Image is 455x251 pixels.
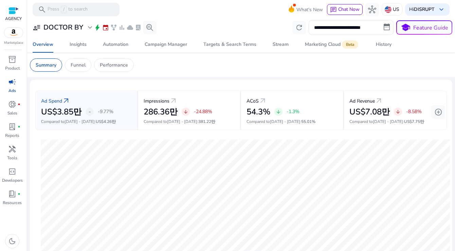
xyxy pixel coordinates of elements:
[330,6,337,13] span: chat
[61,6,67,13] span: /
[70,42,87,47] div: Insights
[65,119,95,124] span: [DATE] - [DATE]
[259,97,267,105] a: arrow_outward
[406,109,422,114] p: -8.58%
[5,65,20,71] p: Product
[301,119,315,124] span: 55.01%
[7,155,17,161] p: Tools
[338,6,360,13] span: Chat Now
[103,42,128,47] div: Automation
[2,177,23,183] p: Developers
[36,61,56,69] p: Summary
[373,119,403,124] span: [DATE] - [DATE]
[349,107,390,117] h2: US$7.08만
[144,107,178,117] h2: 286.36만
[18,193,20,195] span: fiber_manual_record
[8,123,16,131] span: lab_profile
[375,97,383,105] a: arrow_outward
[287,109,299,114] p: -1.3%
[8,55,16,64] span: inventory_2
[414,6,435,13] b: DISRUPT
[8,145,16,153] span: handyman
[146,23,154,32] span: search_insights
[349,97,375,105] p: Ad Revenue
[143,21,157,34] button: search_insights
[247,107,270,117] h2: 54.3%
[305,42,360,47] div: Marketing Cloud
[413,24,448,32] p: Feature Guide
[437,5,445,14] span: keyboard_arrow_down
[8,100,16,108] span: donut_small
[395,109,401,114] span: arrow_downward
[8,237,16,245] span: dark_mode
[409,7,435,12] p: Hi
[349,119,441,125] p: Compared to :
[296,4,323,16] span: What's New
[18,125,20,128] span: fiber_manual_record
[100,61,128,69] p: Performance
[247,97,259,105] p: ACoS
[4,40,23,46] p: Marketplace
[98,109,113,114] p: -9.77%
[135,24,142,31] span: lab_profile
[62,97,70,105] a: arrow_outward
[368,5,376,14] span: hub
[8,167,16,176] span: code_blocks
[48,6,88,13] p: Press to search
[270,119,300,124] span: [DATE] - [DATE]
[119,24,125,31] span: bar_chart
[342,40,358,49] span: Beta
[385,6,392,13] img: us.svg
[89,108,91,116] span: -
[183,109,188,114] span: arrow_downward
[8,78,16,86] span: campaign
[86,23,94,32] span: expand_more
[8,190,16,198] span: book_4
[7,110,17,116] p: Sales
[376,42,392,47] div: History
[5,16,22,22] p: AGENCY
[144,97,169,105] p: Impressions
[71,61,86,69] p: Funnel
[247,119,338,125] p: Compared to :
[5,132,19,139] p: Reports
[41,119,132,125] p: Compared to :
[169,97,178,105] a: arrow_outward
[194,109,212,114] p: -24.88%
[43,23,83,32] h3: DOCTOR BY
[3,200,22,206] p: Resources
[94,24,101,31] span: bolt
[102,24,109,31] span: event
[203,42,256,47] div: Targets & Search Terms
[404,119,424,124] span: US$7.75만
[401,23,411,33] span: school
[96,119,116,124] span: US$4.26만
[144,119,235,125] p: Compared to :
[18,103,20,106] span: fiber_manual_record
[327,4,363,15] button: chatChat Now
[41,107,81,117] h2: US$3.85만
[110,24,117,31] span: family_history
[365,3,379,16] button: hub
[33,23,41,32] span: user_attributes
[127,24,133,31] span: cloud
[432,105,445,119] button: add_circle
[396,20,452,35] button: schoolFeature Guide
[8,88,16,94] p: Ads
[38,5,46,14] span: search
[434,108,442,116] span: add_circle
[393,3,399,15] p: US
[4,28,23,38] img: amazon.svg
[295,23,303,32] span: refresh
[198,119,215,124] span: 381.22만
[292,21,306,34] button: refresh
[145,42,187,47] div: Campaign Manager
[167,119,197,124] span: [DATE] - [DATE]
[33,42,53,47] div: Overview
[41,97,62,105] p: Ad Spend
[276,109,281,114] span: arrow_downward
